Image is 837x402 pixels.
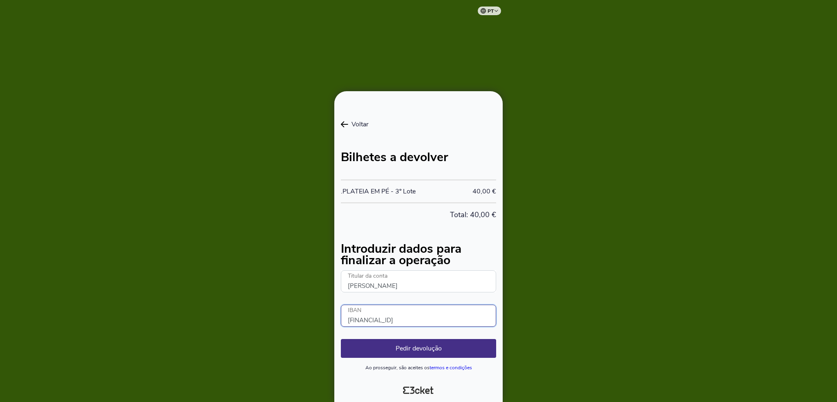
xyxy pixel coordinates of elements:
a: termos e condições [430,364,472,371]
div: .PLATEIA EM PÉ - 3º Lote [341,187,416,196]
h2: Bilhetes a devolver [341,129,496,180]
input: IBAN [341,305,496,327]
span: Voltar [348,120,369,129]
h2: Introduzir dados para finalizar a operação [341,243,496,266]
p: Ao prosseguir, são aceites os [341,364,496,371]
span: Total: 40,00 € [450,210,496,220]
label: IBAN [341,305,368,317]
button: Pedir devolução [341,339,496,358]
input: Titular da conta [341,270,496,292]
label: Titular da conta [341,270,394,282]
div: 40,00 € [472,187,496,196]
